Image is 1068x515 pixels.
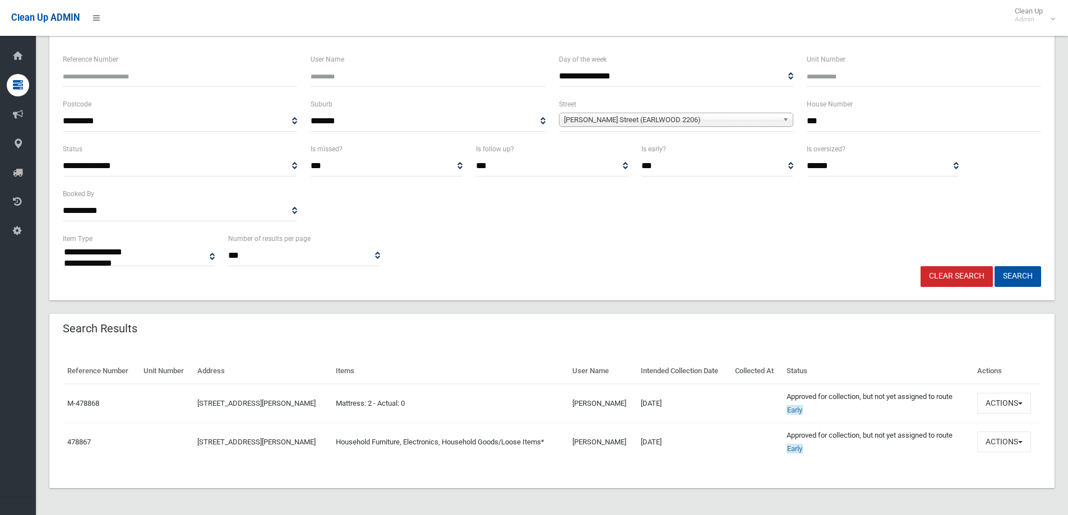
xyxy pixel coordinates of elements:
[568,359,636,384] th: User Name
[49,318,151,340] header: Search Results
[559,53,607,66] label: Day of the week
[568,384,636,423] td: [PERSON_NAME]
[311,98,332,110] label: Suburb
[311,53,344,66] label: User Name
[228,233,311,245] label: Number of results per page
[782,423,973,461] td: Approved for collection, but not yet assigned to route
[636,423,731,461] td: [DATE]
[63,359,139,384] th: Reference Number
[331,359,568,384] th: Items
[564,113,778,127] span: [PERSON_NAME] Street (EARLWOOD 2206)
[67,438,91,446] a: 478867
[63,53,118,66] label: Reference Number
[331,384,568,423] td: Mattress: 2 - Actual: 0
[995,266,1041,287] button: Search
[67,399,99,407] a: M-478868
[782,359,973,384] th: Status
[807,53,845,66] label: Unit Number
[787,444,803,453] span: Early
[139,359,193,384] th: Unit Number
[1009,7,1054,24] span: Clean Up
[973,359,1041,384] th: Actions
[63,98,91,110] label: Postcode
[641,143,666,155] label: Is early?
[11,12,80,23] span: Clean Up ADMIN
[921,266,993,287] a: Clear Search
[193,359,331,384] th: Address
[782,384,973,423] td: Approved for collection, but not yet assigned to route
[1015,15,1043,24] small: Admin
[787,405,803,415] span: Early
[311,143,343,155] label: Is missed?
[636,359,731,384] th: Intended Collection Date
[636,384,731,423] td: [DATE]
[568,423,636,461] td: [PERSON_NAME]
[63,233,93,245] label: Item Type
[63,143,82,155] label: Status
[197,399,316,407] a: [STREET_ADDRESS][PERSON_NAME]
[807,98,853,110] label: House Number
[63,188,94,200] label: Booked By
[807,143,845,155] label: Is oversized?
[977,393,1031,414] button: Actions
[731,359,783,384] th: Collected At
[559,98,576,110] label: Street
[476,143,514,155] label: Is follow up?
[977,432,1031,452] button: Actions
[331,423,568,461] td: Household Furniture, Electronics, Household Goods/Loose Items*
[197,438,316,446] a: [STREET_ADDRESS][PERSON_NAME]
